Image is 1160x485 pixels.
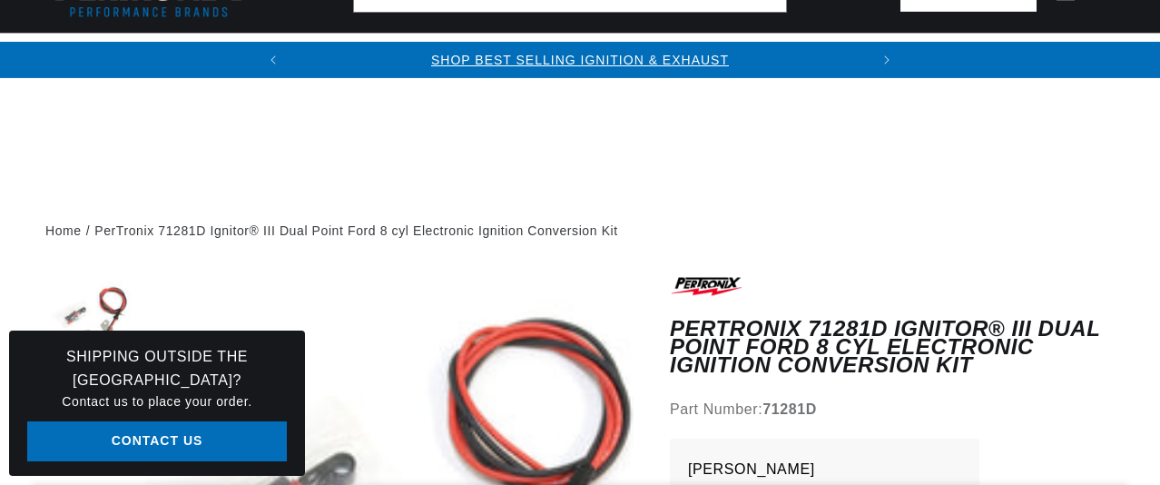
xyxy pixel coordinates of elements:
button: Translation missing: en.sections.announcements.next_announcement [869,42,905,78]
p: [PERSON_NAME] [688,457,961,482]
summary: Headers, Exhausts & Components [442,34,757,76]
a: Contact Us [27,421,287,462]
summary: Battery Products [894,34,1073,76]
summary: Coils & Distributors [241,34,442,76]
div: 1 of 2 [291,50,869,70]
div: Announcement [291,50,869,70]
a: PerTronix 71281D Ignitor® III Dual Point Ford 8 cyl Electronic Ignition Conversion Kit [94,221,618,241]
button: Load image 1 in gallery view [45,273,136,364]
a: Home [45,221,82,241]
p: Contact us to place your order. [27,391,287,411]
h1: PerTronix 71281D Ignitor® III Dual Point Ford 8 cyl Electronic Ignition Conversion Kit [670,320,1115,375]
nav: breadcrumbs [45,221,1115,241]
strong: 71281D [762,401,817,417]
button: Translation missing: en.sections.announcements.previous_announcement [255,42,291,78]
div: Part Number: [670,398,1115,421]
a: SHOP BEST SELLING IGNITION & EXHAUST [431,53,729,67]
summary: Ignition Conversions [45,34,241,76]
h3: Shipping Outside the [GEOGRAPHIC_DATA]? [27,345,287,391]
summary: Engine Swaps [757,34,894,76]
